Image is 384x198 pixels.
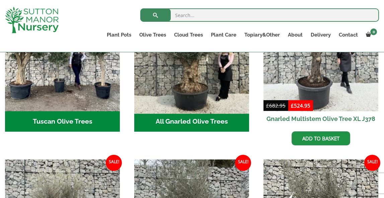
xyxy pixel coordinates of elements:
input: Search... [140,8,379,22]
a: Plant Care [207,30,240,40]
span: £ [291,102,294,109]
a: 0 [362,30,379,40]
h2: Tuscan Olive Trees [5,111,120,132]
h2: All Gnarled Olive Trees [134,111,249,132]
a: Cloud Trees [170,30,207,40]
bdi: 524.95 [291,102,310,109]
a: About [284,30,307,40]
span: 0 [370,28,377,35]
img: logo [5,7,59,33]
a: Contact [335,30,362,40]
a: Olive Trees [135,30,170,40]
span: Sale! [364,155,380,171]
a: Plant Pots [103,30,135,40]
a: Delivery [307,30,335,40]
a: Add to basket: “Gnarled Multistem Olive Tree XL J378” [292,131,350,145]
span: Sale! [106,155,122,171]
bdi: 682.95 [266,102,286,109]
a: Topiary&Other [240,30,284,40]
h2: Gnarled Multistem Olive Tree XL J378 [263,111,378,126]
span: £ [266,102,269,109]
span: Sale! [235,155,251,171]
